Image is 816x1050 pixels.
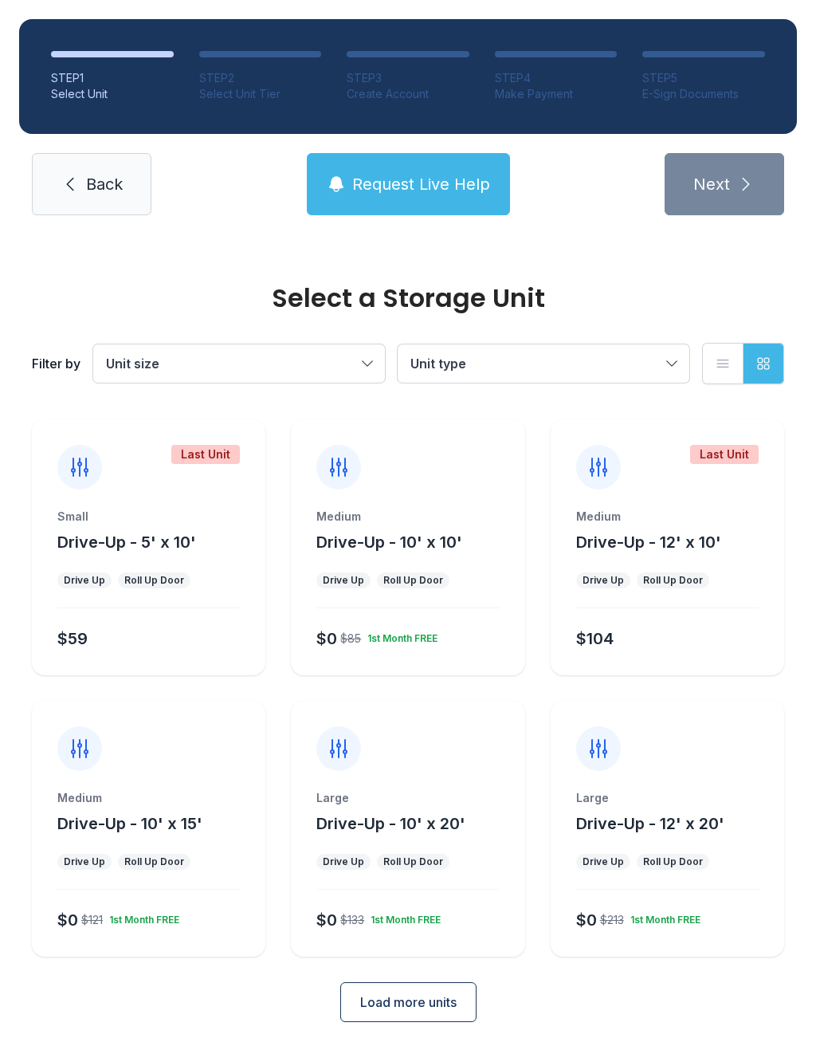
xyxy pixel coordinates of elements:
[93,344,385,383] button: Unit size
[316,533,462,552] span: Drive-Up - 10' x 10'
[57,627,88,650] div: $59
[124,855,184,868] div: Roll Up Door
[340,631,361,647] div: $85
[57,812,202,835] button: Drive-Up - 10' x 15'
[495,86,618,102] div: Make Payment
[199,70,322,86] div: STEP 2
[360,993,457,1012] span: Load more units
[316,790,499,806] div: Large
[398,344,689,383] button: Unit type
[576,812,724,835] button: Drive-Up - 12' x 20'
[103,907,179,926] div: 1st Month FREE
[57,509,240,525] div: Small
[576,533,721,552] span: Drive-Up - 12' x 10'
[81,912,103,928] div: $121
[495,70,618,86] div: STEP 4
[347,70,469,86] div: STEP 3
[576,790,759,806] div: Large
[57,533,196,552] span: Drive-Up - 5' x 10'
[199,86,322,102] div: Select Unit Tier
[316,509,499,525] div: Medium
[583,574,624,587] div: Drive Up
[51,70,174,86] div: STEP 1
[600,912,624,928] div: $213
[57,790,240,806] div: Medium
[64,574,105,587] div: Drive Up
[171,445,240,464] div: Last Unit
[124,574,184,587] div: Roll Up Door
[583,855,624,868] div: Drive Up
[576,814,724,833] span: Drive-Up - 12' x 20'
[32,285,784,311] div: Select a Storage Unit
[383,574,443,587] div: Roll Up Door
[576,909,597,931] div: $0
[410,356,466,372] span: Unit type
[383,855,443,868] div: Roll Up Door
[51,86,174,102] div: Select Unit
[316,814,465,833] span: Drive-Up - 10' x 20'
[352,173,490,195] span: Request Live Help
[690,445,759,464] div: Last Unit
[316,812,465,835] button: Drive-Up - 10' x 20'
[364,907,441,926] div: 1st Month FREE
[323,855,364,868] div: Drive Up
[106,356,159,372] span: Unit size
[323,574,364,587] div: Drive Up
[32,354,80,373] div: Filter by
[624,907,700,926] div: 1st Month FREE
[642,70,765,86] div: STEP 5
[57,909,78,931] div: $0
[316,531,462,553] button: Drive-Up - 10' x 10'
[576,627,614,650] div: $104
[576,509,759,525] div: Medium
[693,173,730,195] span: Next
[576,531,721,553] button: Drive-Up - 12' x 10'
[643,855,703,868] div: Roll Up Door
[64,855,105,868] div: Drive Up
[347,86,469,102] div: Create Account
[361,626,437,645] div: 1st Month FREE
[86,173,123,195] span: Back
[57,814,202,833] span: Drive-Up - 10' x 15'
[316,627,337,650] div: $0
[57,531,196,553] button: Drive-Up - 5' x 10'
[643,574,703,587] div: Roll Up Door
[340,912,364,928] div: $133
[316,909,337,931] div: $0
[642,86,765,102] div: E-Sign Documents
